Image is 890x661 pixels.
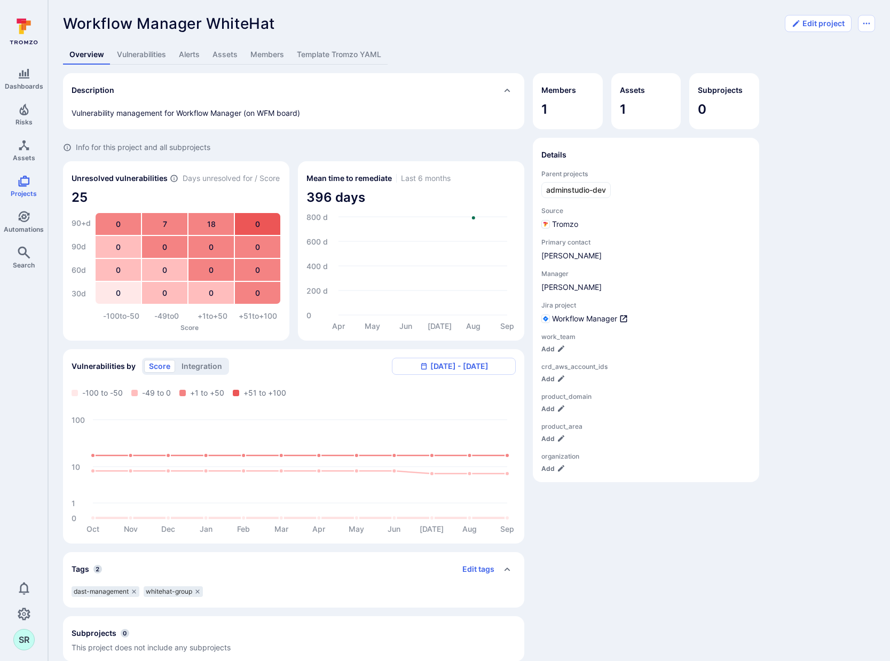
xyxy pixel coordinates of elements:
div: 90 d [72,236,91,257]
span: Last 6 months [401,173,451,184]
div: Project tabs [63,45,875,65]
div: Vulnerabilities by Source/Integration [63,349,524,544]
text: 200 d [306,286,328,295]
text: Nov [124,524,138,533]
text: Jan [200,524,212,533]
div: 0 [235,236,280,258]
text: 400 d [306,261,328,270]
h2: Assets [620,85,645,96]
button: Options menu [858,15,875,32]
text: 10 [72,462,80,471]
span: whitehat-group [146,587,192,596]
button: Edit project [785,15,852,32]
div: 60 d [72,259,91,281]
div: Collapse description [63,73,524,107]
a: Assets [206,45,244,65]
span: organization [541,452,751,460]
div: 30 d [72,283,91,304]
p: Score [98,324,281,332]
span: +1 to +50 [190,388,224,398]
a: [PERSON_NAME] [541,250,751,261]
span: +51 to +100 [243,388,286,398]
span: Workflow Manager [552,313,617,324]
span: crd_aws_account_ids [541,363,751,371]
text: Mar [274,524,289,533]
span: Search [13,261,35,269]
span: Vulnerabilities by [72,361,136,372]
a: Members [244,45,290,65]
div: 7 [142,213,187,235]
span: Primary contact [541,238,751,246]
text: Jun [388,524,400,533]
span: Automations [4,225,44,233]
h2: Subprojects [72,628,116,639]
text: 1 [72,499,75,508]
span: Tromzo [552,219,578,230]
span: product_area [541,422,751,430]
text: 0 [306,310,311,319]
div: 0 [96,282,141,304]
h2: Tags [72,564,89,575]
div: -100 to -50 [98,311,144,321]
div: 0 [96,236,141,258]
span: Workflow Manager WhiteHat [63,14,275,33]
span: Assets [13,154,35,162]
text: 600 d [306,237,328,246]
div: Collapse tags [63,552,524,586]
span: 0 [121,629,129,638]
button: Add [541,345,565,353]
span: work_team [541,333,751,341]
a: Overview [63,45,111,65]
span: -49 to 0 [142,388,171,398]
text: 0 [72,514,76,523]
span: 396 days [306,189,516,206]
span: This project does not include any subprojects [72,643,231,652]
span: Dashboards [5,82,43,90]
span: Source [541,207,751,215]
button: [DATE] - [DATE] [392,358,516,375]
text: May [365,321,380,330]
text: Apr [332,321,345,330]
text: May [349,524,364,533]
h2: Members [541,85,576,96]
div: 18 [188,213,234,235]
h2: Mean time to remediate [306,173,392,184]
div: -49 to 0 [144,311,190,321]
text: Apr [312,524,326,533]
button: integration [177,360,227,373]
div: 90+ d [72,213,91,234]
div: +1 to +50 [190,311,235,321]
text: Feb [237,524,250,533]
text: Dec [161,524,175,533]
span: 1 [541,101,594,118]
span: 0 [698,101,751,118]
text: Aug [462,524,477,534]
span: Risks [15,118,33,126]
text: Jun [399,321,412,330]
div: 0 [188,282,234,304]
button: score [144,360,175,373]
div: 0 [142,259,187,281]
h2: Description [72,85,114,96]
div: 0 [96,213,141,235]
div: 0 [142,236,187,258]
span: -100 to -50 [82,388,123,398]
div: whitehat-group [144,586,203,597]
text: 800 d [306,212,328,221]
span: dast-management [74,587,129,596]
div: 0 [188,236,234,258]
div: dast-management [72,586,139,597]
span: Jira project [541,301,751,309]
span: Days unresolved for / Score [183,173,280,184]
a: Alerts [172,45,206,65]
h2: Details [541,149,566,160]
button: SR [13,629,35,650]
a: Workflow Manager [552,313,628,324]
text: [DATE] [420,524,444,533]
a: adminstudio-dev [541,182,611,198]
span: 1 [620,101,673,118]
span: Parent projects [541,170,751,178]
div: 0 [188,259,234,281]
div: 0 [235,282,280,304]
